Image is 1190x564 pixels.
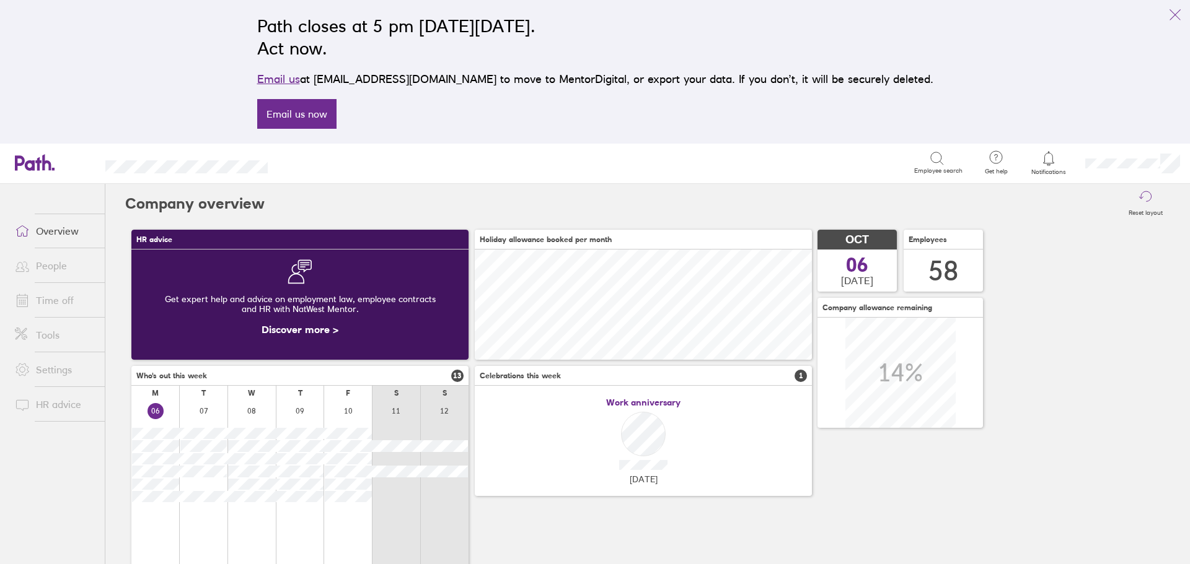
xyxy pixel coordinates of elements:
[1029,150,1069,176] a: Notifications
[394,389,399,397] div: S
[298,389,302,397] div: T
[5,219,105,243] a: Overview
[257,71,933,88] p: at [EMAIL_ADDRESS][DOMAIN_NAME] to move to MentorDigital, or export your data. If you don’t, it w...
[141,284,459,324] div: Get expert help and advice on employment law, employee contracts and HR with NatWest Mentor.
[136,235,172,244] span: HR advice
[1029,168,1069,176] span: Notifications
[5,288,105,313] a: Time off
[795,370,807,382] span: 1
[845,233,869,246] span: OCT
[909,235,947,244] span: Employees
[1121,184,1170,223] button: Reset layout
[262,323,338,336] a: Discover more >
[1121,206,1170,217] label: Reset layout
[5,253,105,278] a: People
[928,255,958,287] div: 58
[914,167,963,175] span: Employee search
[480,371,561,380] span: Celebrations this week
[841,275,873,286] span: [DATE]
[125,184,265,223] h2: Company overview
[846,255,868,275] span: 06
[480,235,612,244] span: Holiday allowance booked per month
[606,397,681,407] span: Work anniversary
[257,72,300,85] a: Email us
[346,389,350,397] div: F
[248,389,255,397] div: W
[5,357,105,382] a: Settings
[451,370,464,382] span: 13
[257,15,933,59] h2: Path closes at 5 pm [DATE][DATE]. Act now.
[201,389,206,397] div: T
[443,389,447,397] div: S
[301,157,333,168] div: Search
[152,389,159,397] div: M
[136,371,207,380] span: Who's out this week
[976,168,1016,175] span: Get help
[822,303,932,312] span: Company allowance remaining
[630,474,658,484] span: [DATE]
[5,392,105,417] a: HR advice
[5,323,105,347] a: Tools
[257,99,337,129] a: Email us now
